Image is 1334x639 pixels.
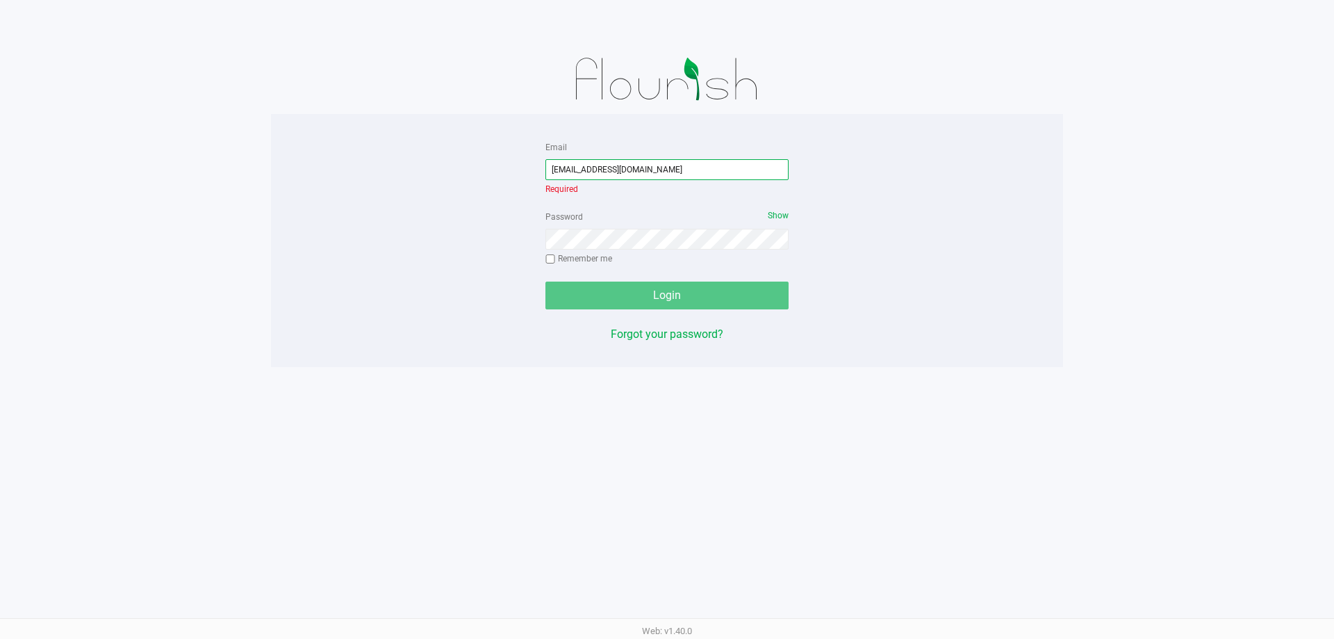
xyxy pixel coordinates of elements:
label: Remember me [545,252,612,265]
label: Password [545,211,583,223]
span: Show [768,211,789,220]
span: Required [545,184,578,194]
label: Email [545,141,567,154]
input: Remember me [545,254,555,264]
button: Forgot your password? [611,326,723,343]
span: Web: v1.40.0 [642,626,692,636]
